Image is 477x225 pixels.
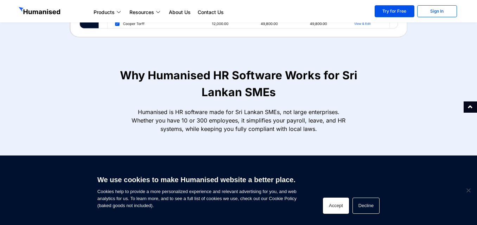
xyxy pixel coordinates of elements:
[165,8,194,16] a: About Us
[352,198,380,214] button: Decline
[375,5,414,17] a: Try for Free
[97,175,297,185] h6: We use cookies to make Humanised website a better place.
[417,5,457,17] a: Sign In
[97,171,297,209] span: Cookies help to provide a more personalized experience and relevant advertising for you, and web ...
[194,8,227,16] a: Contact Us
[126,108,351,133] p: Humanised is HR software made for Sri Lankan SMEs, not large enterprises. Whether you have 10 or ...
[19,7,62,16] img: GetHumanised Logo
[90,8,126,16] a: Products
[105,67,372,101] h2: Why Humanised HR Software Works for Sri Lankan SMEs
[465,187,472,194] span: Decline
[323,198,349,214] button: Accept
[126,8,165,16] a: Resources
